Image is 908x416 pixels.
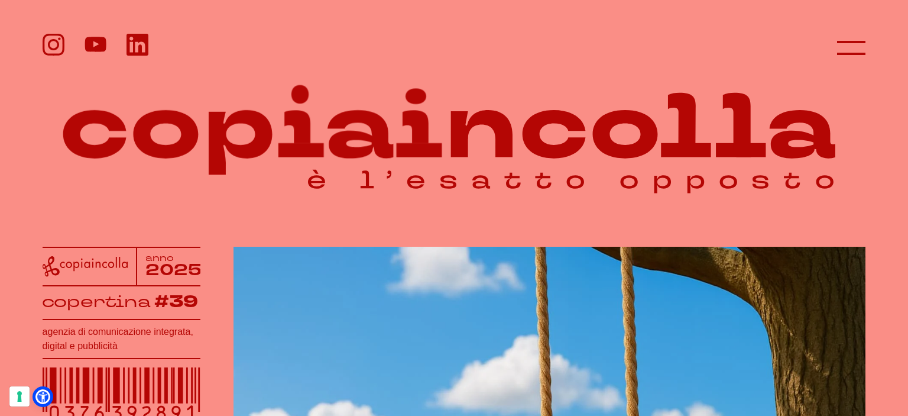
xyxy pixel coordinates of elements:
[145,260,202,282] tspan: 2025
[43,325,200,353] h1: agenzia di comunicazione integrata, digital e pubblicità
[41,291,151,312] tspan: copertina
[155,290,199,314] tspan: #39
[145,253,174,264] tspan: anno
[9,386,30,407] button: Le tue preferenze relative al consenso per le tecnologie di tracciamento
[35,389,50,404] a: Open Accessibility Menu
